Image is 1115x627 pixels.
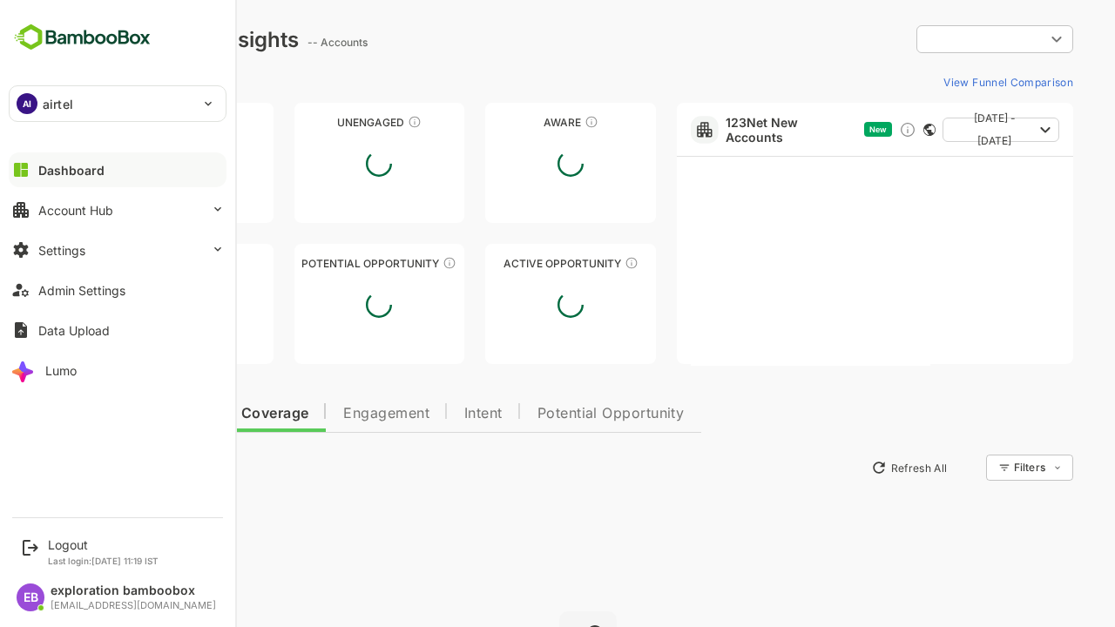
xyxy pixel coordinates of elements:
[38,203,113,218] div: Account Hub
[9,353,226,388] button: Lumo
[882,118,998,142] button: [DATE] - [DATE]
[17,583,44,611] div: EB
[233,257,404,270] div: Potential Opportunity
[424,116,595,129] div: Aware
[45,363,77,378] div: Lumo
[524,115,537,129] div: These accounts have just entered the buying cycle and need further nurturing
[476,407,624,421] span: Potential Opportunity
[665,115,796,145] a: 123Net New Accounts
[38,323,110,338] div: Data Upload
[282,407,368,421] span: Engagement
[855,24,1012,55] div: ​
[48,556,159,566] p: Last login: [DATE] 11:19 IST
[42,257,213,270] div: Engaged
[42,116,213,129] div: Unreached
[233,116,404,129] div: Unengaged
[38,163,105,178] div: Dashboard
[42,27,238,52] div: Dashboard Insights
[38,243,85,258] div: Settings
[382,256,395,270] div: These accounts are MQAs and can be passed on to Inside Sales
[147,256,161,270] div: These accounts are warm, further nurturing would qualify them to MQAs
[808,125,826,134] span: New
[403,407,442,421] span: Intent
[802,454,894,482] button: Refresh All
[38,283,125,298] div: Admin Settings
[42,452,169,483] button: New Insights
[9,21,156,54] img: BambooboxFullLogoMark.5f36c76dfaba33ec1ec1367b70bb1252.svg
[10,86,226,121] div: AIairtel
[838,121,855,138] div: Discover new ICP-fit accounts showing engagement — via intent surges, anonymous website visits, L...
[247,36,312,49] ag: -- Accounts
[9,313,226,347] button: Data Upload
[951,452,1012,483] div: Filters
[59,407,247,421] span: Data Quality and Coverage
[564,256,578,270] div: These accounts have open opportunities which might be at any of the Sales Stages
[17,93,37,114] div: AI
[155,115,169,129] div: These accounts have not been engaged with for a defined time period
[51,600,216,611] div: [EMAIL_ADDRESS][DOMAIN_NAME]
[953,461,984,474] div: Filters
[43,95,73,113] p: airtel
[48,537,159,552] div: Logout
[347,115,361,129] div: These accounts have not shown enough engagement and need nurturing
[895,107,972,152] span: [DATE] - [DATE]
[862,124,875,136] div: This card does not support filter and segments
[424,257,595,270] div: Active Opportunity
[9,273,226,307] button: Admin Settings
[51,583,216,598] div: exploration bamboobox
[9,233,226,267] button: Settings
[9,192,226,227] button: Account Hub
[9,152,226,187] button: Dashboard
[875,68,1012,96] button: View Funnel Comparison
